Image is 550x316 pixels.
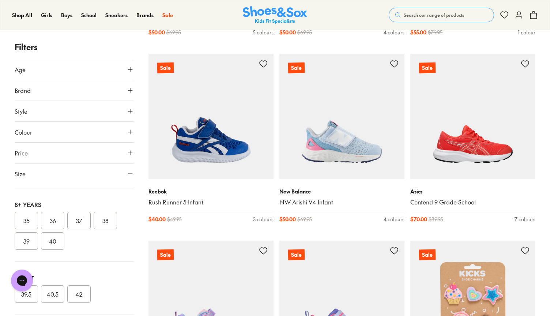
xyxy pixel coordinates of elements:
[288,249,305,260] p: Sale
[389,8,494,22] button: Search our range of products
[15,285,38,303] button: 39.5
[15,200,134,209] div: 8+ Years
[243,6,307,24] a: Shoes & Sox
[279,198,404,206] a: NW Arishi V4 Infant
[15,122,134,142] button: Colour
[297,215,312,223] span: $ 69.95
[148,54,274,179] a: Sale
[67,285,91,303] button: 42
[515,215,535,223] div: 7 colours
[429,215,443,223] span: $ 89.95
[428,29,442,36] span: $ 79.95
[15,86,31,95] span: Brand
[15,212,38,229] button: 35
[518,29,535,36] div: 1 colour
[15,128,32,136] span: Colour
[105,11,128,19] a: Sneakers
[148,215,166,223] span: $ 40.00
[61,11,72,19] a: Boys
[167,215,182,223] span: $ 49.95
[253,215,274,223] div: 3 colours
[15,148,28,157] span: Price
[15,65,26,74] span: Age
[410,54,535,179] a: Sale
[15,169,26,178] span: Size
[148,29,165,36] span: $ 50.00
[410,215,427,223] span: $ 70.00
[162,11,173,19] a: Sale
[15,101,134,121] button: Style
[15,59,134,80] button: Age
[15,107,27,116] span: Style
[253,29,274,36] div: 5 colours
[7,267,37,294] iframe: Gorgias live chat messenger
[288,63,305,74] p: Sale
[410,198,535,206] a: Contend 9 Grade School
[279,188,404,195] p: New Balance
[157,63,174,74] p: Sale
[15,232,38,250] button: 39
[94,212,117,229] button: 38
[148,198,274,206] a: Rush Runner 5 Infant
[67,212,91,229] button: 37
[419,249,436,260] p: Sale
[41,212,64,229] button: 36
[410,29,426,36] span: $ 55.00
[243,6,307,24] img: SNS_Logo_Responsive.svg
[166,29,181,36] span: $ 69.95
[15,80,134,101] button: Brand
[384,215,404,223] div: 4 colours
[279,215,296,223] span: $ 50.00
[41,232,64,250] button: 40
[15,41,134,53] p: Filters
[404,12,464,18] span: Search our range of products
[419,63,436,74] p: Sale
[148,188,274,195] p: Reebok
[279,54,404,179] a: Sale
[41,11,52,19] a: Girls
[15,163,134,184] button: Size
[41,285,64,303] button: 40.5
[15,274,134,282] div: Adult
[136,11,154,19] a: Brands
[384,29,404,36] div: 4 colours
[12,11,32,19] a: Shop All
[81,11,97,19] a: School
[297,29,312,36] span: $ 69.95
[157,249,174,260] p: Sale
[279,29,296,36] span: $ 50.00
[410,188,535,195] p: Asics
[15,143,134,163] button: Price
